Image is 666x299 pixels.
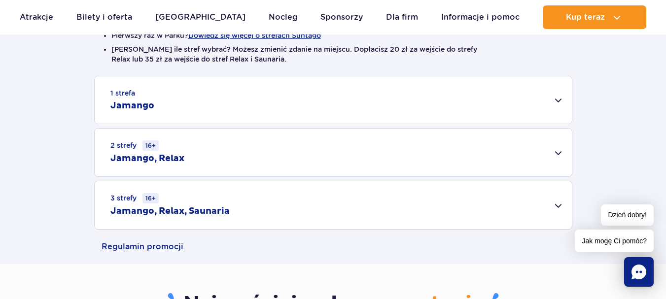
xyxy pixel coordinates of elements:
[320,5,363,29] a: Sponsorzy
[441,5,520,29] a: Informacje i pomoc
[188,32,321,39] button: Dowiedz się więcej o strefach Suntago
[142,193,159,203] small: 16+
[110,100,154,112] h2: Jamango
[269,5,298,29] a: Nocleg
[20,5,53,29] a: Atrakcje
[142,140,159,151] small: 16+
[111,31,555,40] li: Pierwszy raz w Parku?
[575,230,654,252] span: Jak mogę Ci pomóc?
[110,205,230,217] h2: Jamango, Relax, Saunaria
[110,153,184,165] h2: Jamango, Relax
[543,5,646,29] button: Kup teraz
[110,193,159,203] small: 3 strefy
[111,44,555,64] li: [PERSON_NAME] ile stref wybrać? Możesz zmienić zdanie na miejscu. Dopłacisz 20 zł za wejście do s...
[155,5,245,29] a: [GEOGRAPHIC_DATA]
[110,140,159,151] small: 2 strefy
[76,5,132,29] a: Bilety i oferta
[102,230,565,264] a: Regulamin promocji
[566,13,605,22] span: Kup teraz
[601,204,654,226] span: Dzień dobry!
[624,257,654,287] div: Chat
[386,5,418,29] a: Dla firm
[110,88,135,98] small: 1 strefa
